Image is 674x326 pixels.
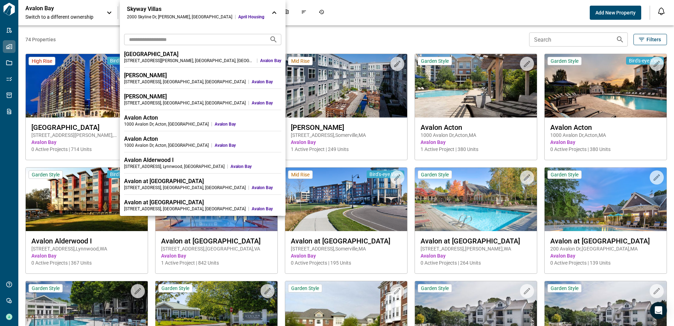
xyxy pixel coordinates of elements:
span: Avalon Bay [231,164,281,169]
div: Avalon at [GEOGRAPHIC_DATA] [124,199,281,206]
span: Avalon Bay [215,121,281,127]
span: Avalon Bay [260,58,281,64]
div: Open Intercom Messenger [650,302,667,319]
div: [PERSON_NAME] [124,72,281,79]
div: 1000 Avalon Dr , Acton , [GEOGRAPHIC_DATA] [124,143,209,148]
div: Avalon Acton [124,114,281,121]
span: Avalon Bay [252,100,281,106]
div: [PERSON_NAME] [124,93,281,100]
div: [STREET_ADDRESS][PERSON_NAME] , [GEOGRAPHIC_DATA] , [GEOGRAPHIC_DATA] [124,58,254,64]
div: [STREET_ADDRESS] , [GEOGRAPHIC_DATA] , [GEOGRAPHIC_DATA] [124,79,246,85]
div: Skyway Villas [127,6,264,13]
button: Search projects [266,32,281,47]
div: [STREET_ADDRESS] , [GEOGRAPHIC_DATA] , [GEOGRAPHIC_DATA] [124,185,246,191]
div: [STREET_ADDRESS] , [GEOGRAPHIC_DATA] , [GEOGRAPHIC_DATA] [124,100,246,106]
span: Avalon Bay [252,206,281,212]
div: Avalon at [GEOGRAPHIC_DATA] [124,178,281,185]
div: [GEOGRAPHIC_DATA] [124,51,281,58]
div: Avalon Alderwood I [124,157,281,164]
span: Avalon Bay [252,79,281,85]
div: [STREET_ADDRESS] , [GEOGRAPHIC_DATA] , [GEOGRAPHIC_DATA] [124,206,246,212]
span: Avalon Bay [252,185,281,191]
span: April Housing [238,14,264,20]
div: 1000 Avalon Dr , Acton , [GEOGRAPHIC_DATA] [124,121,209,127]
div: 2000 Skyline Dr , [PERSON_NAME] , [GEOGRAPHIC_DATA] [127,14,232,20]
div: Avalon Acton [124,135,281,143]
span: Avalon Bay [215,143,281,148]
div: [STREET_ADDRESS] , Lynnwood , [GEOGRAPHIC_DATA] [124,164,225,169]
